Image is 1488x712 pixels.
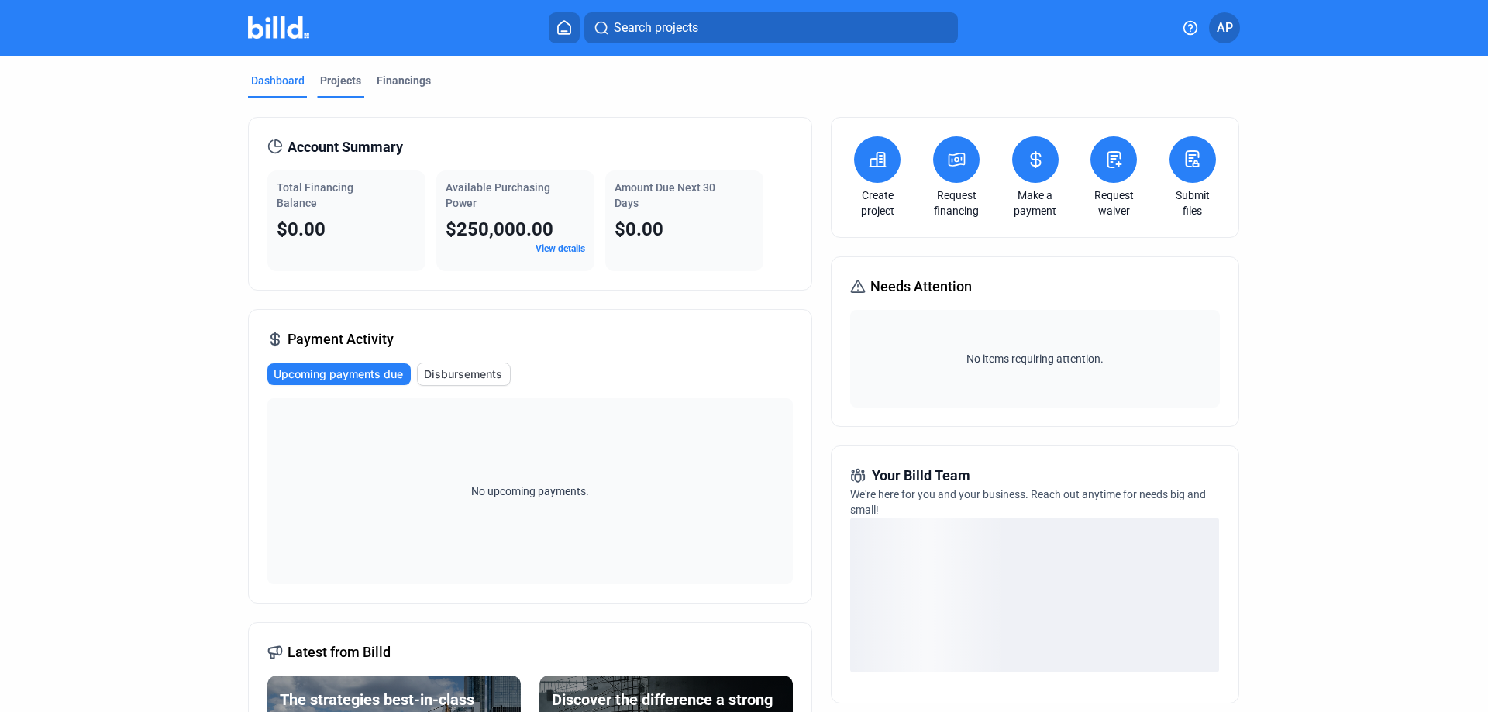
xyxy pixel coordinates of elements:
a: Submit files [1166,187,1220,218]
span: No upcoming payments. [461,483,599,499]
span: Available Purchasing Power [446,181,550,209]
div: Dashboard [251,73,305,88]
span: $0.00 [615,218,663,240]
div: Projects [320,73,361,88]
span: Upcoming payments due [274,366,403,382]
a: View details [536,243,585,254]
img: Billd Company Logo [248,16,309,39]
button: AP [1209,12,1240,43]
span: $250,000.00 [446,218,553,240]
span: Amount Due Next 30 Days [615,181,715,209]
span: Needs Attention [870,276,972,298]
button: Search projects [584,12,958,43]
span: Total Financing Balance [277,181,353,209]
div: Financings [377,73,431,88]
span: Disbursements [424,366,502,382]
span: No items requiring attention. [856,351,1213,366]
span: Latest from Billd [288,641,391,663]
span: We're here for you and your business. Reach out anytime for needs big and small! [850,488,1206,516]
span: Account Summary [288,136,403,158]
span: Search projects [614,19,698,37]
a: Request financing [929,187,983,218]
a: Request waiver [1087,187,1141,218]
button: Disbursements [417,363,511,386]
span: Your Billd Team [872,465,970,487]
a: Make a payment [1008,187,1063,218]
div: loading [850,518,1219,672]
span: Payment Activity [288,328,394,350]
a: Create project [850,187,904,218]
span: $0.00 [277,218,325,240]
span: AP [1217,19,1233,37]
button: Upcoming payments due [267,363,411,385]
